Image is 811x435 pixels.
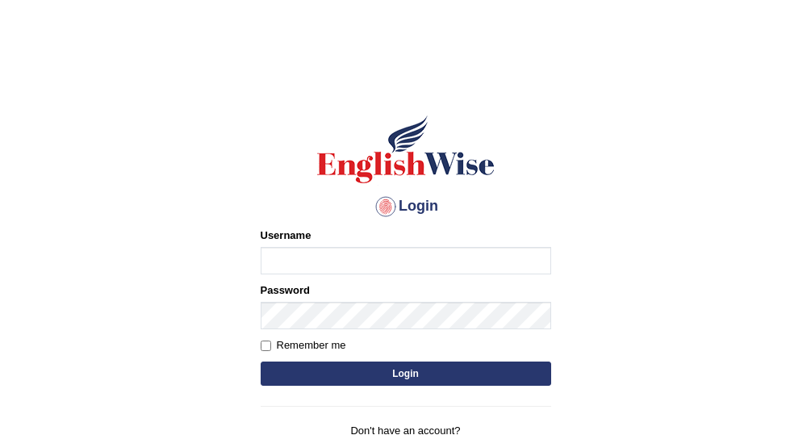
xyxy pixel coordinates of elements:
[261,228,311,243] label: Username
[261,194,551,220] h4: Login
[261,282,310,298] label: Password
[261,362,551,386] button: Login
[261,341,271,351] input: Remember me
[261,337,346,353] label: Remember me
[314,113,498,186] img: Logo of English Wise sign in for intelligent practice with AI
